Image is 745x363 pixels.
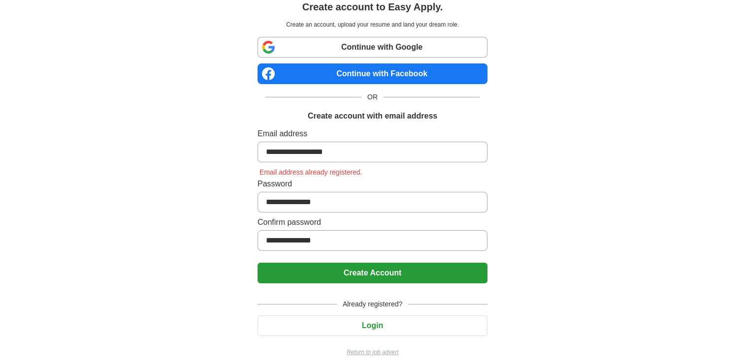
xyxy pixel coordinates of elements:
[258,216,487,228] label: Confirm password
[258,128,487,140] label: Email address
[258,348,487,357] a: Return to job advert
[308,110,437,122] h1: Create account with email address
[258,37,487,58] a: Continue with Google
[258,321,487,330] a: Login
[259,20,486,29] p: Create an account, upload your resume and land your dream role.
[258,178,487,190] label: Password
[258,63,487,84] a: Continue with Facebook
[361,92,384,102] span: OR
[258,263,487,283] button: Create Account
[258,315,487,336] button: Login
[258,168,364,176] span: Email address already registered.
[337,299,408,309] span: Already registered?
